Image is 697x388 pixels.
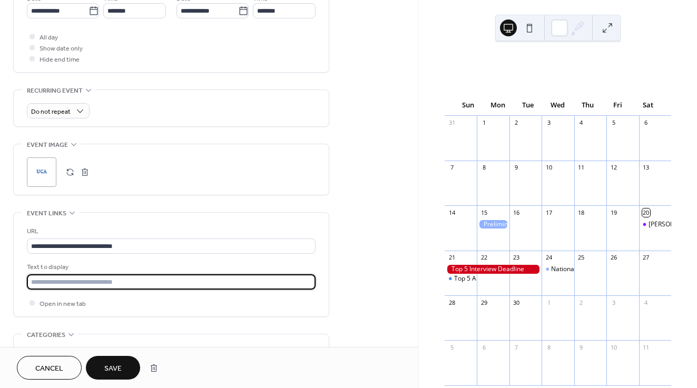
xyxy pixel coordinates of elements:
span: Open in new tab [40,299,86,310]
div: 10 [610,343,617,351]
div: 6 [480,343,488,351]
div: Top 5 Interview Deadline [445,265,542,274]
div: 26 [610,254,617,262]
div: 15 [480,208,488,216]
div: Top 5 Announcement & Special Awards Ceremony [445,274,477,283]
div: National Queen Announcement Ceremony [542,265,574,274]
div: National Queen Announcement Ceremony [551,265,675,274]
div: 24 [545,254,553,262]
div: 28 [448,299,456,306]
div: Mon [483,95,513,116]
div: 23 [513,254,521,262]
span: Show date only [40,43,83,54]
div: 10 [545,164,553,172]
div: 19 [610,208,617,216]
div: 8 [480,164,488,172]
div: ; [27,157,56,187]
div: Sat [633,95,663,116]
div: 11 [577,164,585,172]
div: 29 [480,299,488,306]
div: 16 [513,208,521,216]
div: Sun [453,95,483,116]
div: 7 [513,343,521,351]
div: Sashes and Slippers Pajama Party! (Miss/Ms./Mrs.) [639,220,671,229]
div: 5 [610,119,617,127]
div: 9 [513,164,521,172]
div: 13 [642,164,650,172]
div: Thu [573,95,603,116]
div: 6 [642,119,650,127]
span: Event image [27,140,68,151]
div: 5 [448,343,456,351]
div: Tue [513,95,543,116]
div: 22 [480,254,488,262]
span: Save [104,363,122,374]
div: 4 [642,299,650,306]
div: 27 [642,254,650,262]
div: 17 [545,208,553,216]
div: 14 [448,208,456,216]
div: 18 [577,208,585,216]
div: 11 [642,343,650,351]
div: Top 5 Announcement & Special Awards Ceremony [454,274,602,283]
div: 3 [610,299,617,306]
button: Cancel [17,356,82,380]
div: 1 [545,299,553,306]
div: 8 [545,343,553,351]
span: Categories [27,330,65,341]
div: Preliminary Materials Due [477,220,509,229]
div: 4 [577,119,585,127]
span: Hide end time [40,54,80,65]
div: 3 [545,119,553,127]
span: All day [40,32,58,43]
div: 31 [448,119,456,127]
span: Event links [27,208,66,219]
div: Text to display [27,262,313,273]
button: Save [86,356,140,380]
div: 30 [513,299,521,306]
div: 20 [642,208,650,216]
div: 7 [448,164,456,172]
div: 1 [480,119,488,127]
div: Fri [603,95,633,116]
div: 2 [513,119,521,127]
div: 25 [577,254,585,262]
span: Cancel [35,363,63,374]
div: 12 [610,164,617,172]
div: Wed [543,95,573,116]
div: URL [27,226,313,237]
span: Do not repeat [31,106,71,118]
div: 9 [577,343,585,351]
div: 2 [577,299,585,306]
div: 21 [448,254,456,262]
span: Recurring event [27,85,83,96]
div: [DATE] [445,56,671,69]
